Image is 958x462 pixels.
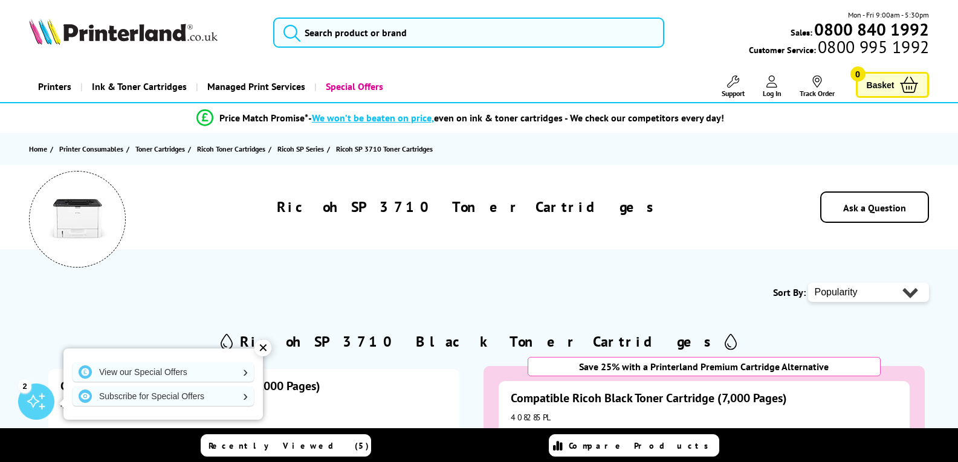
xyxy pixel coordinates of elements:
[314,71,392,102] a: Special Offers
[308,112,724,124] div: - even on ink & toner cartridges - We check our competitors every day!
[312,112,434,124] span: We won’t be beaten on price,
[197,143,268,155] a: Ricoh Toner Cartridges
[197,143,265,155] span: Ricoh Toner Cartridges
[29,18,218,45] img: Printerland Logo
[816,41,929,53] span: 0800 995 1992
[277,197,661,216] h1: Ricoh SP 3710 Toner Cartridges
[812,24,929,35] a: 0800 840 1992
[240,332,719,351] h2: Ricoh SP 3710 Black Toner Cartridges
[6,107,914,129] li: modal_Promise
[791,27,812,38] span: Sales:
[722,89,745,98] span: Support
[92,71,187,102] span: Ink & Toner Cartridges
[763,89,782,98] span: Log In
[80,71,196,102] a: Ink & Toner Cartridges
[135,143,185,155] span: Toner Cartridges
[73,362,254,382] a: View our Special Offers
[528,357,881,376] div: Save 25% with a Printerland Premium Cartridge Alternative
[336,144,433,153] span: Ricoh SP 3710 Toner Cartridges
[59,143,126,155] a: Printer Consumables
[60,378,320,394] a: Genuine Ricoh Black Toner Cartridge (7,000 Pages)
[511,412,898,423] div: 408285PL
[73,387,254,406] a: Subscribe for Special Offers
[848,9,929,21] span: Mon - Fri 9:00am - 5:30pm
[511,390,787,406] a: Compatible Ricoh Black Toner Cartridge (7,000 Pages)
[273,18,664,48] input: Search product or brand
[800,75,835,98] a: Track Order
[59,143,123,155] span: Printer Consumables
[29,143,50,155] a: Home
[196,71,314,102] a: Managed Print Services
[773,286,806,298] span: Sort By:
[843,202,906,214] a: Ask a Question
[814,18,929,40] b: 0800 840 1992
[18,379,31,393] div: 2
[277,143,327,155] a: Ricoh SP Series
[254,339,271,356] div: ✕
[29,18,259,47] a: Printerland Logo
[856,72,930,98] a: Basket 0
[569,440,715,451] span: Compare Products
[201,434,371,457] a: Recently Viewed (5)
[549,434,719,457] a: Compare Products
[209,440,369,451] span: Recently Viewed (5)
[850,66,866,82] span: 0
[722,75,745,98] a: Support
[219,112,308,124] span: Price Match Promise*
[277,143,324,155] span: Ricoh SP Series
[867,77,895,93] span: Basket
[29,71,80,102] a: Printers
[135,143,188,155] a: Toner Cartridges
[749,41,929,56] span: Customer Service:
[47,189,108,249] img: Ricoh SP 3710 Toner Cartridges
[763,75,782,98] a: Log In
